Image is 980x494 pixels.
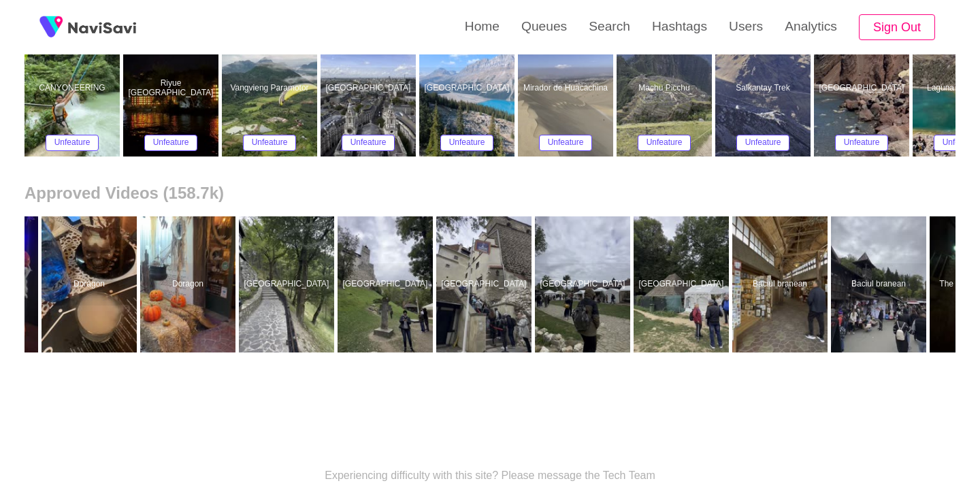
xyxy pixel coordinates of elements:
[831,216,930,352] a: Baciul braneanBaciul branean
[24,184,955,203] h2: Approved Videos (158.7k)
[539,135,593,151] button: Unfeature
[46,135,99,151] button: Unfeature
[732,216,831,352] a: Baciul braneanBaciul branean
[736,135,790,151] button: Unfeature
[239,216,338,352] a: [GEOGRAPHIC_DATA]Royal Park
[144,135,198,151] button: Unfeature
[68,20,136,34] img: fireSpot
[338,216,436,352] a: [GEOGRAPHIC_DATA]Royal Park
[859,14,935,41] button: Sign Out
[321,20,419,157] a: [GEOGRAPHIC_DATA]Catedral de San Pablo de LondresUnfeature
[42,216,140,352] a: DoragonDoragon
[535,216,634,352] a: [GEOGRAPHIC_DATA]Muzeul Satului Brănean
[715,20,814,157] a: Salkantay TrekSalkantay TrekUnfeature
[440,135,494,151] button: Unfeature
[140,216,239,352] a: DoragonDoragon
[436,216,535,352] a: [GEOGRAPHIC_DATA]Royal Park
[34,10,68,44] img: fireSpot
[617,20,715,157] a: Machu PicchuMachu PicchuUnfeature
[634,216,732,352] a: [GEOGRAPHIC_DATA]Muzeul Satului Brănean
[24,20,123,157] a: CANYONEERINGCANYONEERINGUnfeature
[325,470,655,482] p: Experiencing difficulty with this site? Please message the Tech Team
[123,20,222,157] a: Riyue [GEOGRAPHIC_DATA]Riyue Shuangta Cultural ParkUnfeature
[419,20,518,157] a: [GEOGRAPHIC_DATA]Peyto LakeUnfeature
[518,20,617,157] a: Mirador de HuacachinaMirador de HuacachinaUnfeature
[342,135,395,151] button: Unfeature
[638,135,691,151] button: Unfeature
[814,20,913,157] a: [GEOGRAPHIC_DATA]Red BeachUnfeature
[222,20,321,157] a: Vangvieng ParamotorVangvieng ParamotorUnfeature
[243,135,297,151] button: Unfeature
[835,135,889,151] button: Unfeature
